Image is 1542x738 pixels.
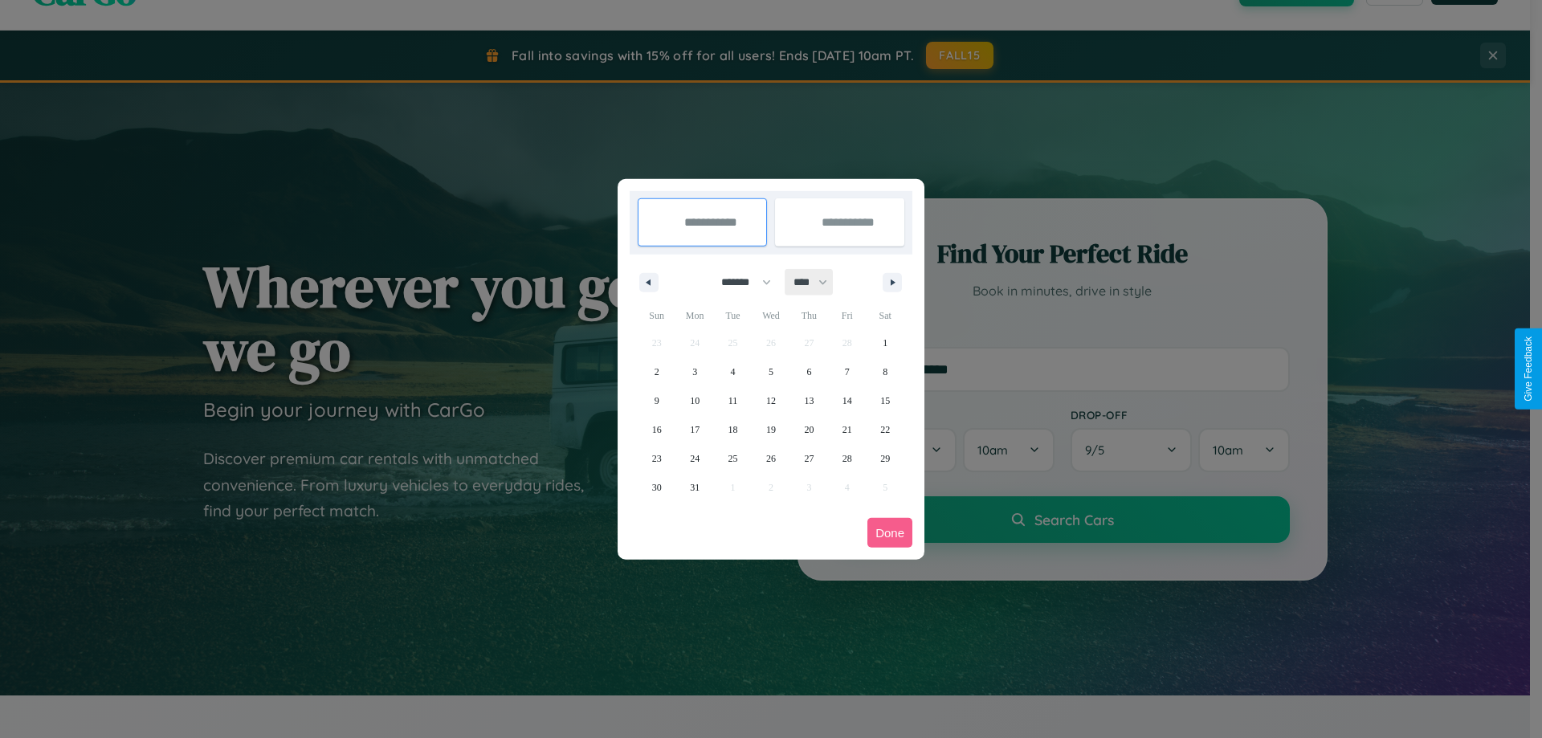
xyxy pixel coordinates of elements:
span: 26 [766,444,776,473]
span: 13 [804,386,814,415]
button: 29 [867,444,904,473]
span: 30 [652,473,662,502]
button: 14 [828,386,866,415]
span: 24 [690,444,700,473]
button: 3 [675,357,713,386]
button: 2 [638,357,675,386]
span: 23 [652,444,662,473]
span: Sat [867,303,904,328]
button: 4 [714,357,752,386]
span: 11 [728,386,738,415]
span: 21 [842,415,852,444]
span: 16 [652,415,662,444]
button: 19 [752,415,789,444]
span: 22 [880,415,890,444]
button: 11 [714,386,752,415]
span: 18 [728,415,738,444]
span: 14 [842,386,852,415]
button: 12 [752,386,789,415]
button: 17 [675,415,713,444]
span: 9 [655,386,659,415]
button: 7 [828,357,866,386]
span: 20 [804,415,814,444]
span: 28 [842,444,852,473]
button: 16 [638,415,675,444]
button: 30 [638,473,675,502]
span: 29 [880,444,890,473]
button: 21 [828,415,866,444]
button: 13 [790,386,828,415]
span: Mon [675,303,713,328]
button: 18 [714,415,752,444]
button: 20 [790,415,828,444]
span: Tue [714,303,752,328]
span: 3 [692,357,697,386]
span: 7 [845,357,850,386]
span: 2 [655,357,659,386]
span: Fri [828,303,866,328]
span: 1 [883,328,887,357]
span: Thu [790,303,828,328]
span: Sun [638,303,675,328]
span: 10 [690,386,700,415]
span: 31 [690,473,700,502]
button: Done [867,518,912,548]
span: 5 [769,357,773,386]
button: 6 [790,357,828,386]
button: 31 [675,473,713,502]
span: 17 [690,415,700,444]
button: 5 [752,357,789,386]
button: 9 [638,386,675,415]
div: Give Feedback [1523,336,1534,402]
span: 12 [766,386,776,415]
span: 25 [728,444,738,473]
button: 15 [867,386,904,415]
button: 23 [638,444,675,473]
button: 24 [675,444,713,473]
span: 4 [731,357,736,386]
button: 27 [790,444,828,473]
button: 28 [828,444,866,473]
span: 15 [880,386,890,415]
span: Wed [752,303,789,328]
button: 25 [714,444,752,473]
span: 27 [804,444,814,473]
button: 26 [752,444,789,473]
button: 22 [867,415,904,444]
button: 1 [867,328,904,357]
button: 10 [675,386,713,415]
span: 6 [806,357,811,386]
button: 8 [867,357,904,386]
span: 8 [883,357,887,386]
span: 19 [766,415,776,444]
